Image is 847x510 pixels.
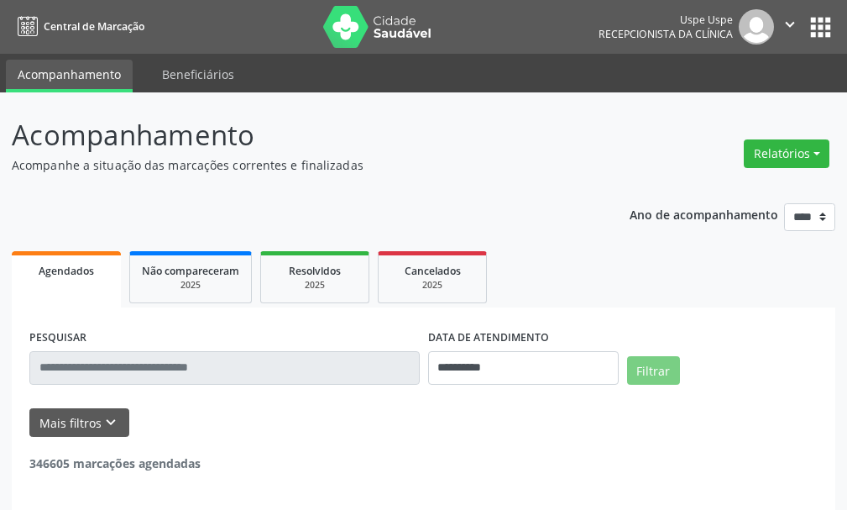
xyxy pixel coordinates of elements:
[142,264,239,278] span: Não compareceram
[806,13,835,42] button: apps
[774,9,806,45] button: 
[12,114,588,156] p: Acompanhamento
[781,15,799,34] i: 
[39,264,94,278] span: Agendados
[29,408,129,438] button: Mais filtroskeyboard_arrow_down
[273,279,357,292] div: 2025
[390,279,474,292] div: 2025
[599,13,733,27] div: Uspe Uspe
[428,325,549,351] label: DATA DE ATENDIMENTO
[12,156,588,174] p: Acompanhe a situação das marcações correntes e finalizadas
[29,325,86,351] label: PESQUISAR
[6,60,133,92] a: Acompanhamento
[12,13,144,40] a: Central de Marcação
[630,203,778,224] p: Ano de acompanhamento
[44,19,144,34] span: Central de Marcação
[150,60,246,89] a: Beneficiários
[405,264,461,278] span: Cancelados
[739,9,774,45] img: img
[289,264,341,278] span: Resolvidos
[29,455,201,471] strong: 346605 marcações agendadas
[102,413,120,432] i: keyboard_arrow_down
[142,279,239,292] div: 2025
[744,139,829,168] button: Relatórios
[627,356,680,385] button: Filtrar
[599,27,733,41] span: Recepcionista da clínica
